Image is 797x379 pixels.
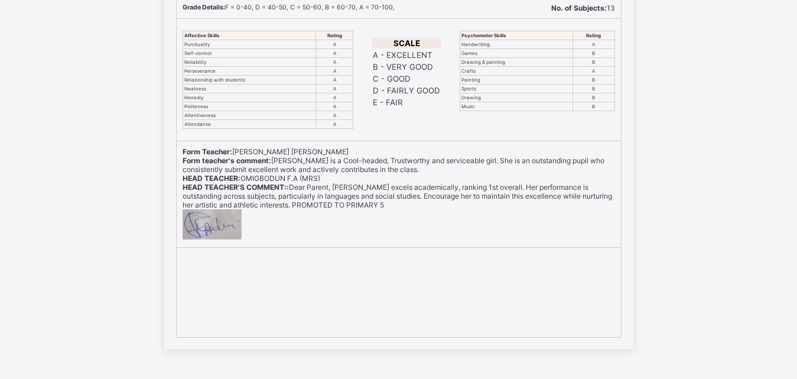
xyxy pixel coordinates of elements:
td: A [572,66,614,75]
td: E - FAIR [372,97,441,108]
td: A [316,66,353,75]
b: HEAD TEACHER: [183,174,240,183]
td: A [316,48,353,57]
span: [PERSON_NAME] is a Cool-headed, Trustworthy and serviceable girl. She is an outstanding pupil who... [183,156,604,174]
span: [PERSON_NAME] [PERSON_NAME] [183,147,349,156]
td: D - FAIRLY GOOD [372,85,441,96]
td: B - VERY GOOD [372,61,441,72]
td: Drawing [460,93,573,102]
td: Attentiveness [183,111,316,119]
td: B [572,93,614,102]
td: Reliability [183,57,316,66]
th: Rating [572,31,614,40]
td: B [572,84,614,93]
td: A [316,119,353,128]
td: A [316,93,353,102]
td: A [316,57,353,66]
td: B [572,102,614,111]
td: Sports [460,84,573,93]
b: HEAD TEACHER'S COMMENT:: [183,183,289,192]
span: Dear Parent, [PERSON_NAME] excels academically, ranking 1st overall. Her performance is outstandi... [183,183,612,209]
td: Neatness [183,84,316,93]
td: Self-control [183,48,316,57]
th: Rating [316,31,353,40]
span: 13 [551,4,615,12]
td: A [316,75,353,84]
th: SCALE [372,38,441,48]
td: Politeness [183,102,316,111]
td: A [316,102,353,111]
td: Punctuality [183,40,316,48]
b: Grade Details: [183,4,225,11]
td: B [572,57,614,66]
td: A [316,84,353,93]
td: A [316,40,353,48]
td: A - EXCELLENT [372,50,441,60]
td: Honesty [183,93,316,102]
td: A [572,40,614,48]
td: Music [460,102,573,111]
td: Crafts [460,66,573,75]
b: Form Teacher: [183,147,232,156]
td: Handwriting [460,40,573,48]
td: Drawing & painting [460,57,573,66]
span: OMIGBODUN F.A (MRS) [183,174,320,183]
span: F = 0-40, D = 40-50, C = 50-60, B = 60-70, A = 70-100, [183,4,395,11]
td: A [316,111,353,119]
td: Painting [460,75,573,84]
td: Perseverance [183,66,316,75]
td: C - GOOD [372,73,441,84]
th: Affective Skills [183,31,316,40]
td: B [572,48,614,57]
b: Form teacher's comment: [183,156,271,165]
td: Relationship with students [183,75,316,84]
td: B [572,75,614,84]
b: No. of Subjects: [551,4,607,12]
td: Attendance [183,119,316,128]
th: Psychomotor Skills [460,31,573,40]
td: Games [460,48,573,57]
img: 7637f003-0574-4495-89b6-3a5de97fe548.png [183,209,242,239]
